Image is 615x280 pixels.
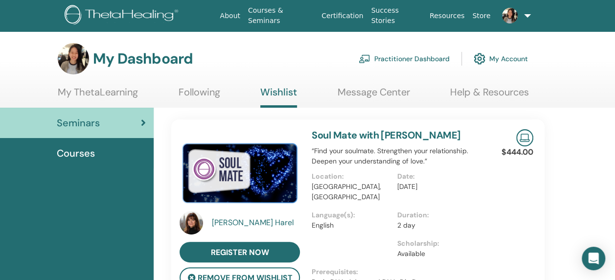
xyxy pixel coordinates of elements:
[338,86,410,105] a: Message Center
[397,249,477,259] p: Available
[468,7,494,25] a: Store
[211,247,269,257] span: register now
[397,210,477,220] p: Duration :
[312,267,482,277] p: Prerequisites :
[397,182,477,192] p: [DATE]
[312,146,482,166] p: “Find your soulmate. Strengthen your relationship. Deepen your understanding of love.”
[312,210,391,220] p: Language(s) :
[180,242,300,262] a: register now
[474,50,485,67] img: cog.svg
[502,8,518,23] img: default.jpg
[260,86,297,108] a: Wishlist
[359,54,370,63] img: chalkboard-teacher.svg
[426,7,469,25] a: Resources
[65,5,182,27] img: logo.png
[501,146,533,158] p: $444.00
[58,86,138,105] a: My ThetaLearning
[57,146,95,161] span: Courses
[180,211,203,234] img: default.jpg
[216,7,244,25] a: About
[93,50,193,68] h3: My Dashboard
[244,1,318,30] a: Courses & Seminars
[318,7,367,25] a: Certification
[312,129,460,141] a: Soul Mate with [PERSON_NAME]
[367,1,425,30] a: Success Stories
[397,220,477,231] p: 2 day
[397,171,477,182] p: Date :
[57,116,100,130] span: Seminars
[179,86,220,105] a: Following
[58,43,89,74] img: default.jpg
[312,182,391,202] p: [GEOGRAPHIC_DATA], [GEOGRAPHIC_DATA]
[180,129,300,214] img: Soul Mate
[212,217,302,229] a: [PERSON_NAME] Harel
[312,171,391,182] p: Location :
[312,220,391,231] p: English
[582,247,605,270] div: Open Intercom Messenger
[516,129,533,146] img: Live Online Seminar
[397,238,477,249] p: Scholarship :
[359,48,450,70] a: Practitioner Dashboard
[450,86,529,105] a: Help & Resources
[474,48,528,70] a: My Account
